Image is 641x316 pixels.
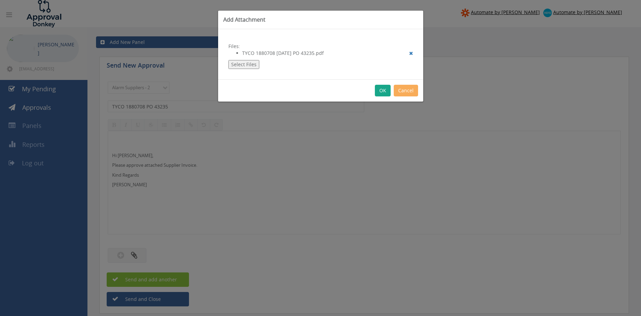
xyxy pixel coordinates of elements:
div: Files: [218,29,423,79]
li: TYCO 1880708 [DATE] PO 43235.pdf [242,50,413,57]
button: Select Files [228,60,259,69]
button: OK [375,85,391,96]
h3: Add Attachment [223,16,418,24]
button: Cancel [394,85,418,96]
